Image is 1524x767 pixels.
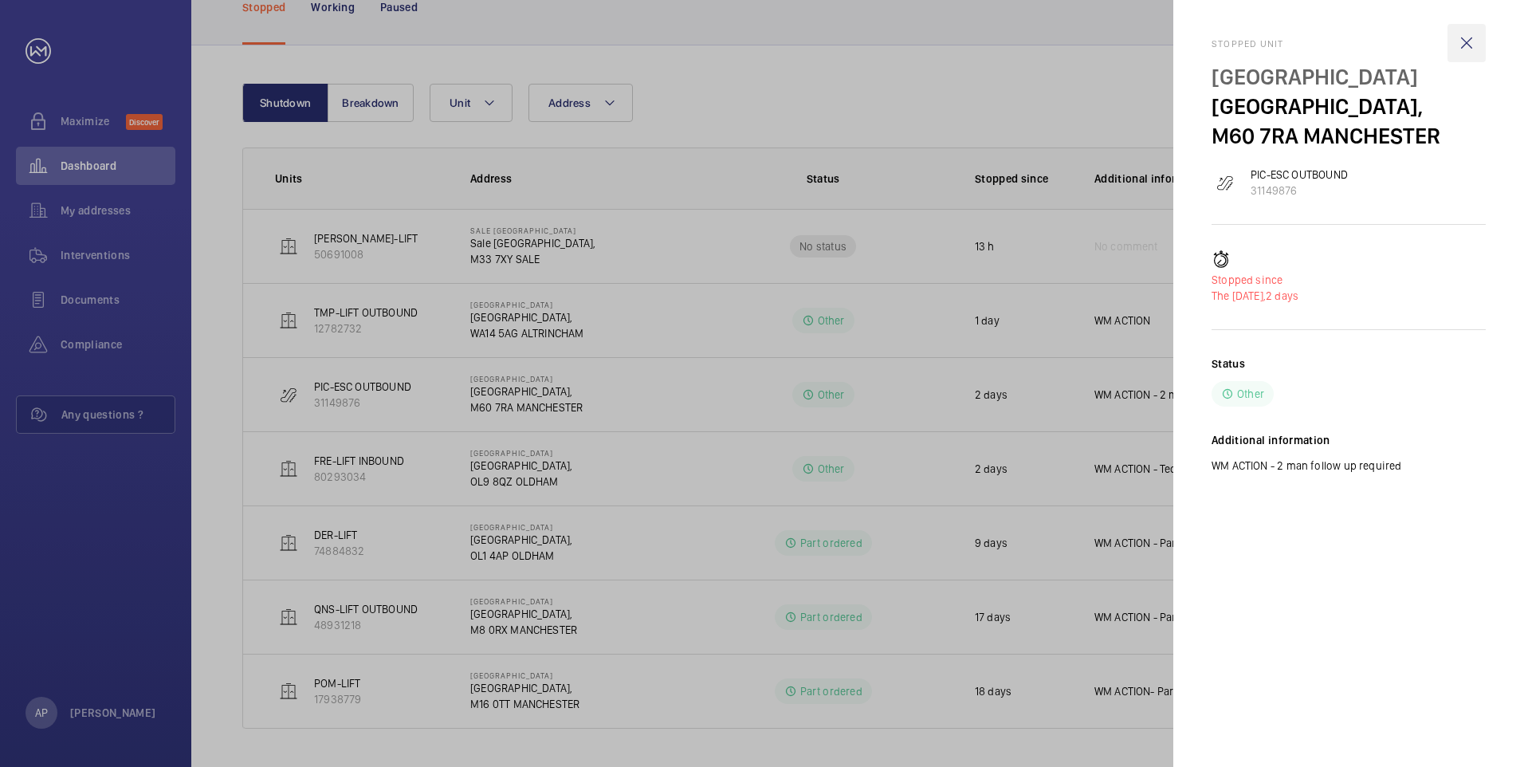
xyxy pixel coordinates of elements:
[1251,183,1348,199] p: 31149876
[1212,92,1486,121] p: [GEOGRAPHIC_DATA],
[1212,272,1486,288] p: Stopped since
[1212,288,1486,304] p: 2 days
[1216,173,1235,192] img: escalator.svg
[1212,62,1486,92] p: [GEOGRAPHIC_DATA]
[1212,289,1266,302] span: The [DATE],
[1212,356,1245,372] h2: Status
[1237,386,1264,402] p: Other
[1212,38,1486,49] h2: Stopped unit
[1251,167,1348,183] p: PIC-ESC OUTBOUND
[1212,121,1486,151] p: M60 7RA MANCHESTER
[1212,432,1486,448] h2: Additional information
[1212,458,1486,474] p: WM ACTION - 2 man follow up required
